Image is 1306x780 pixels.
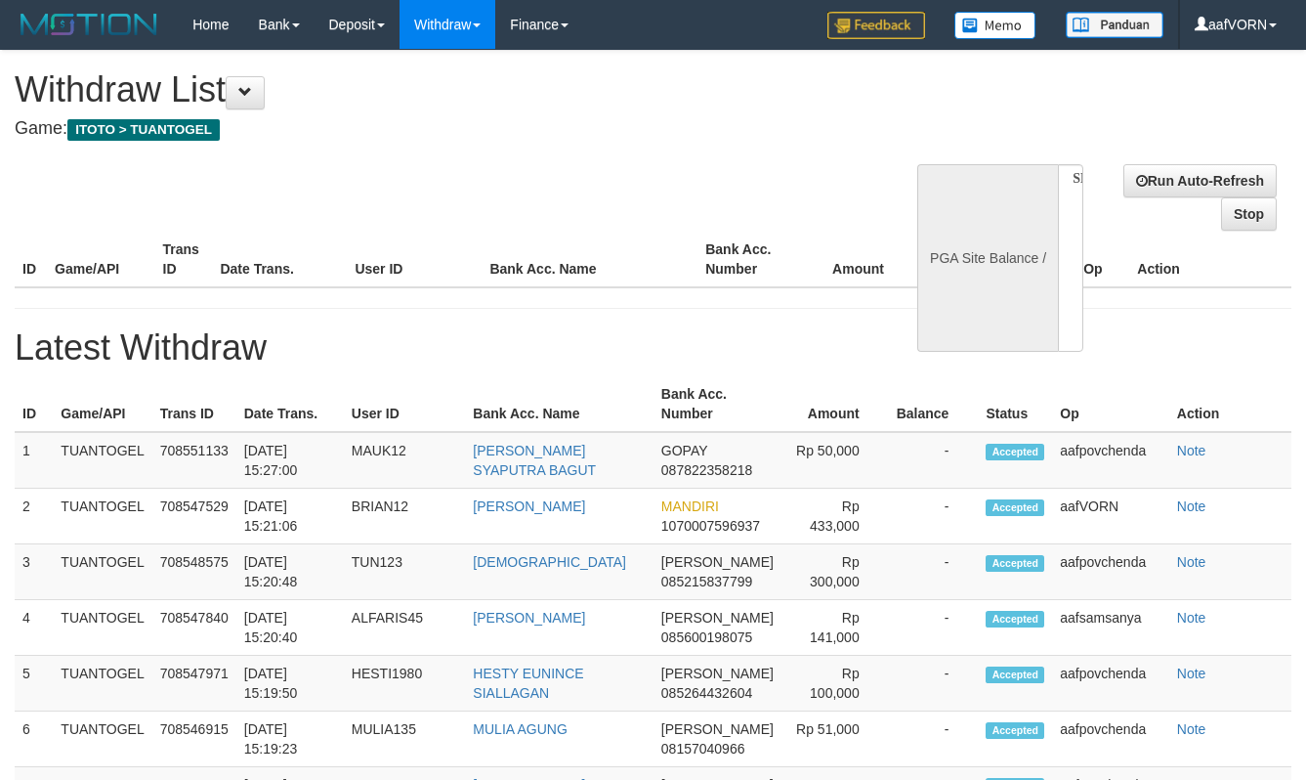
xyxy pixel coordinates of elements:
[1052,376,1169,432] th: Op
[986,555,1044,572] span: Accepted
[661,554,774,570] span: [PERSON_NAME]
[913,232,1012,287] th: Balance
[697,232,805,287] th: Bank Acc. Number
[661,462,752,478] span: 087822358218
[15,712,53,767] td: 6
[1177,554,1206,570] a: Note
[152,376,236,432] th: Trans ID
[152,656,236,712] td: 708547971
[783,712,889,767] td: Rp 51,000
[236,376,344,432] th: Date Trans.
[15,432,53,489] td: 1
[344,489,466,544] td: BRIAN12
[889,376,979,432] th: Balance
[889,712,979,767] td: -
[986,667,1044,683] span: Accepted
[978,376,1052,432] th: Status
[473,721,567,737] a: MULIA AGUNG
[53,376,151,432] th: Game/API
[1177,443,1206,458] a: Note
[1052,712,1169,767] td: aafpovchenda
[986,611,1044,628] span: Accepted
[783,600,889,656] td: Rp 141,000
[15,328,1291,368] h1: Latest Withdraw
[53,489,151,544] td: TUANTOGEL
[1169,376,1291,432] th: Action
[1177,498,1206,514] a: Note
[53,656,151,712] td: TUANTOGEL
[1075,232,1129,287] th: Op
[155,232,213,287] th: Trans ID
[473,666,583,701] a: HESTY EUNINCE SIALLAGAN
[889,489,979,544] td: -
[15,232,47,287] th: ID
[986,499,1044,516] span: Accepted
[15,600,53,656] td: 4
[67,119,220,141] span: ITOTO > TUANTOGEL
[806,232,913,287] th: Amount
[954,12,1036,39] img: Button%20Memo.svg
[783,376,889,432] th: Amount
[236,544,344,600] td: [DATE] 15:20:48
[1177,666,1206,681] a: Note
[236,712,344,767] td: [DATE] 15:19:23
[53,544,151,600] td: TUANTOGEL
[661,518,760,534] span: 1070007596937
[986,722,1044,739] span: Accepted
[15,70,851,109] h1: Withdraw List
[661,666,774,681] span: [PERSON_NAME]
[1129,232,1291,287] th: Action
[661,610,774,626] span: [PERSON_NAME]
[47,232,154,287] th: Game/API
[783,489,889,544] td: Rp 433,000
[347,232,482,287] th: User ID
[783,656,889,712] td: Rp 100,000
[661,443,707,458] span: GOPAY
[152,489,236,544] td: 708547529
[661,498,719,514] span: MANDIRI
[889,432,979,489] td: -
[236,489,344,544] td: [DATE] 15:21:06
[236,432,344,489] td: [DATE] 15:27:00
[212,232,347,287] th: Date Trans.
[473,610,585,626] a: [PERSON_NAME]
[152,712,236,767] td: 708546915
[1052,432,1169,489] td: aafpovchenda
[344,656,466,712] td: HESTI1980
[1177,610,1206,626] a: Note
[473,554,626,570] a: [DEMOGRAPHIC_DATA]
[889,600,979,656] td: -
[1052,600,1169,656] td: aafsamsanya
[1177,721,1206,737] a: Note
[889,656,979,712] td: -
[15,10,163,39] img: MOTION_logo.png
[236,600,344,656] td: [DATE] 15:20:40
[1052,544,1169,600] td: aafpovchenda
[1221,197,1277,231] a: Stop
[152,600,236,656] td: 708547840
[236,656,344,712] td: [DATE] 15:19:50
[1052,489,1169,544] td: aafVORN
[344,544,466,600] td: TUN123
[661,721,774,737] span: [PERSON_NAME]
[465,376,653,432] th: Bank Acc. Name
[53,712,151,767] td: TUANTOGEL
[344,600,466,656] td: ALFARIS45
[473,443,596,478] a: [PERSON_NAME] SYAPUTRA BAGUT
[783,544,889,600] td: Rp 300,000
[661,629,752,645] span: 085600198075
[15,489,53,544] td: 2
[482,232,697,287] th: Bank Acc. Name
[1066,12,1163,38] img: panduan.png
[917,164,1058,352] div: PGA Site Balance /
[344,432,466,489] td: MAUK12
[53,600,151,656] td: TUANTOGEL
[344,712,466,767] td: MULIA135
[152,432,236,489] td: 708551133
[889,544,979,600] td: -
[1123,164,1277,197] a: Run Auto-Refresh
[661,574,752,589] span: 085215837799
[653,376,783,432] th: Bank Acc. Number
[344,376,466,432] th: User ID
[827,12,925,39] img: Feedback.jpg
